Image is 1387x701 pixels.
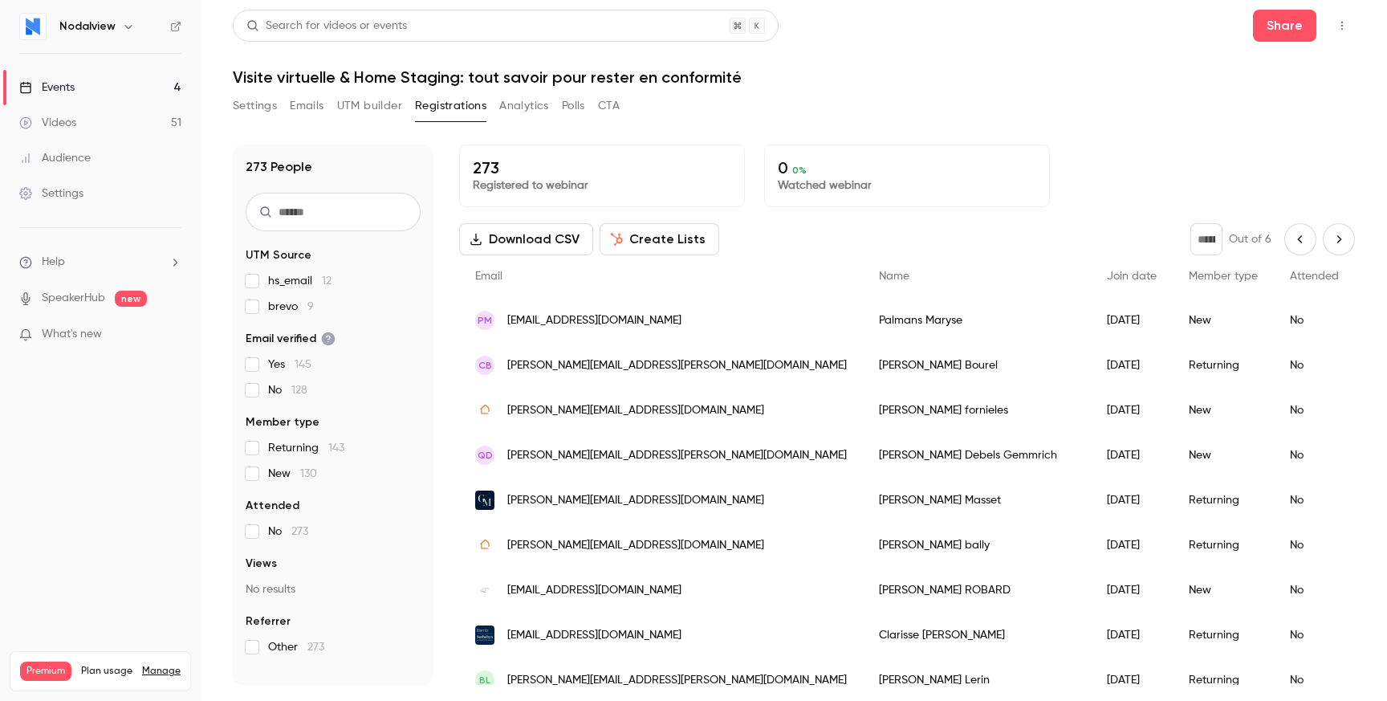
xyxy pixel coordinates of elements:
div: Returning [1173,478,1274,523]
span: Returning [268,440,344,456]
span: Member type [246,414,319,430]
div: Settings [19,185,83,202]
button: Registrations [415,93,486,119]
div: [DATE] [1091,433,1173,478]
div: [DATE] [1091,298,1173,343]
img: biarritzsothebysrealty.com [475,626,494,645]
div: No [1274,523,1355,568]
p: No results [246,581,421,597]
div: New [1173,568,1274,613]
span: BL [479,673,490,687]
div: [DATE] [1091,613,1173,658]
div: Returning [1173,613,1274,658]
span: Member type [1189,271,1258,282]
span: 273 [307,642,324,653]
img: safti.fr [475,401,494,420]
span: [PERSON_NAME][EMAIL_ADDRESS][PERSON_NAME][DOMAIN_NAME] [507,672,847,689]
div: New [1173,433,1274,478]
div: Audience [19,150,91,166]
div: New [1173,298,1274,343]
div: Events [19,79,75,96]
div: Clarisse [PERSON_NAME] [863,613,1091,658]
button: Analytics [499,93,549,119]
p: Out of 6 [1229,231,1271,247]
div: No [1274,568,1355,613]
span: No [268,524,308,540]
button: Download CSV [459,223,593,255]
span: Help [42,254,65,271]
span: [EMAIL_ADDRESS][DOMAIN_NAME] [507,582,681,599]
button: Previous page [1284,223,1316,255]
span: new [115,291,147,307]
span: Premium [20,662,71,681]
div: Search for videos or events [246,18,407,35]
img: gmimmo.be [475,491,494,510]
span: [PERSON_NAME][EMAIL_ADDRESS][PERSON_NAME][DOMAIN_NAME] [507,447,847,464]
span: 273 [291,526,308,537]
div: [DATE] [1091,343,1173,388]
p: Registered to webinar [473,177,731,194]
section: facet-groups [246,247,421,655]
span: Name [879,271,909,282]
span: 143 [328,442,344,454]
div: No [1274,613,1355,658]
div: New [1173,388,1274,433]
img: safti.fr [475,536,494,555]
span: 0 % [792,165,807,176]
div: [PERSON_NAME] Masset [863,478,1091,523]
span: Join date [1107,271,1157,282]
span: CB [478,358,492,373]
h1: 273 People [246,157,312,177]
button: Polls [562,93,585,119]
div: No [1274,388,1355,433]
div: [PERSON_NAME] ROBARD [863,568,1091,613]
span: QD [478,448,493,463]
span: 145 [295,359,311,370]
div: No [1274,298,1355,343]
span: [PERSON_NAME][EMAIL_ADDRESS][PERSON_NAME][DOMAIN_NAME] [507,357,847,374]
span: What's new [42,326,102,343]
span: Attended [1290,271,1339,282]
span: PM [478,313,492,328]
span: Referrer [246,613,291,630]
span: Plan usage [81,665,132,678]
span: [EMAIL_ADDRESS][DOMAIN_NAME] [507,627,681,644]
button: Emails [290,93,323,119]
span: Email verified [246,331,336,347]
li: help-dropdown-opener [19,254,181,271]
div: No [1274,433,1355,478]
div: No [1274,478,1355,523]
div: No [1274,343,1355,388]
button: Share [1253,10,1316,42]
div: Returning [1173,343,1274,388]
h1: Visite virtuelle & Home Staging: tout savoir pour rester en conformité [233,67,1355,87]
span: 12 [322,275,331,287]
p: 0 [778,158,1036,177]
button: Next page [1323,223,1355,255]
div: Videos [19,115,76,131]
button: UTM builder [337,93,402,119]
img: Nodalview [20,14,46,39]
div: [DATE] [1091,568,1173,613]
span: 130 [300,468,317,479]
span: hs_email [268,273,331,289]
div: Palmans Maryse [863,298,1091,343]
button: Settings [233,93,277,119]
p: Watched webinar [778,177,1036,194]
span: [PERSON_NAME][EMAIL_ADDRESS][DOMAIN_NAME] [507,402,764,419]
iframe: Noticeable Trigger [162,328,181,342]
div: [DATE] [1091,388,1173,433]
span: 128 [291,385,307,396]
div: [PERSON_NAME] Debels Gemmrich [863,433,1091,478]
a: SpeakerHub [42,290,105,307]
span: Attended [246,498,299,514]
div: [PERSON_NAME] bally [863,523,1091,568]
img: agencedelaria.fr [475,581,494,600]
span: Yes [268,357,311,373]
button: CTA [598,93,620,119]
div: [PERSON_NAME] Bourel [863,343,1091,388]
div: [PERSON_NAME] fornieles [863,388,1091,433]
span: brevo [268,299,314,315]
h6: Nodalview [59,18,116,35]
div: Returning [1173,523,1274,568]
